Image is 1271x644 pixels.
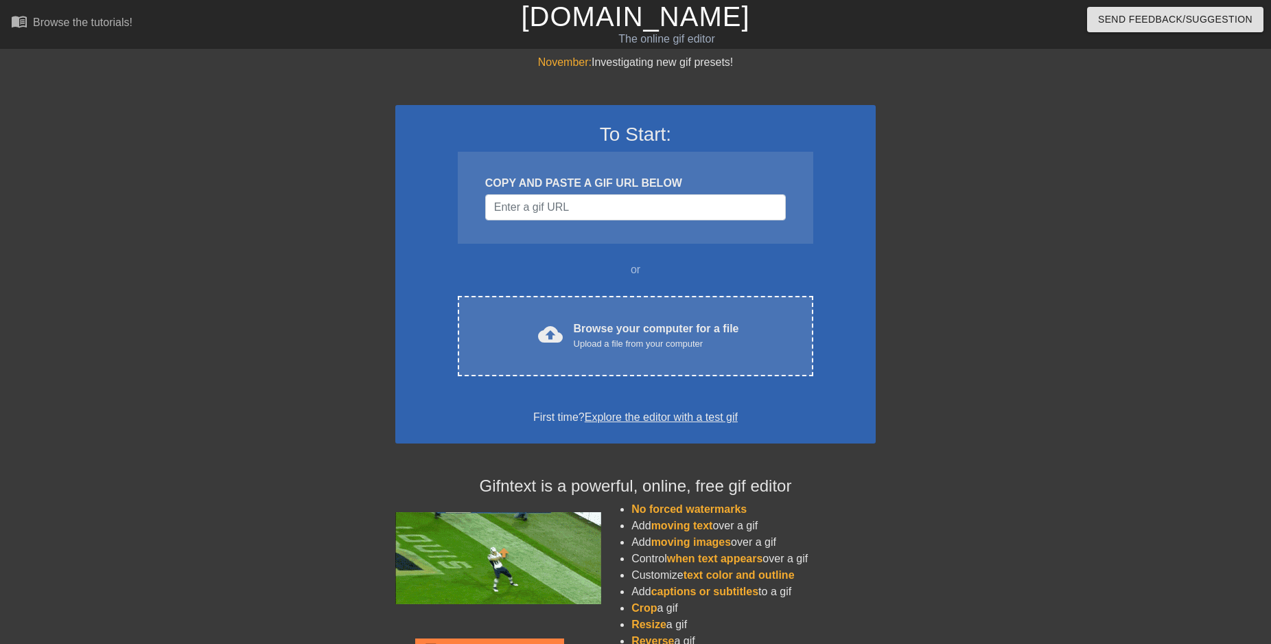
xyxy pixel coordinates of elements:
[1098,11,1252,28] span: Send Feedback/Suggestion
[667,553,763,564] span: when text appears
[574,337,739,351] div: Upload a file from your computer
[631,567,876,584] li: Customize
[651,536,731,548] span: moving images
[631,602,657,614] span: Crop
[395,54,876,71] div: Investigating new gif presets!
[413,409,858,426] div: First time?
[11,13,132,34] a: Browse the tutorials!
[631,518,876,534] li: Add over a gif
[538,322,563,347] span: cloud_upload
[631,503,747,515] span: No forced watermarks
[631,617,876,633] li: a gif
[430,31,902,47] div: The online gif editor
[485,194,786,220] input: Username
[631,584,876,600] li: Add to a gif
[11,13,27,30] span: menu_book
[395,476,876,496] h4: Gifntext is a powerful, online, free gif editor
[651,520,713,531] span: moving text
[574,321,739,351] div: Browse your computer for a file
[631,600,876,617] li: a gif
[538,56,592,68] span: November:
[631,551,876,567] li: Control over a gif
[1087,7,1263,32] button: Send Feedback/Suggestion
[651,586,758,597] span: captions or subtitles
[684,569,795,581] span: text color and outline
[521,1,749,32] a: [DOMAIN_NAME]
[485,175,786,192] div: COPY AND PASTE A GIF URL BELOW
[33,16,132,28] div: Browse the tutorials!
[585,411,738,423] a: Explore the editor with a test gif
[431,262,840,278] div: or
[395,512,601,604] img: football_small.gif
[413,123,858,146] h3: To Start:
[631,534,876,551] li: Add over a gif
[631,619,666,630] span: Resize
